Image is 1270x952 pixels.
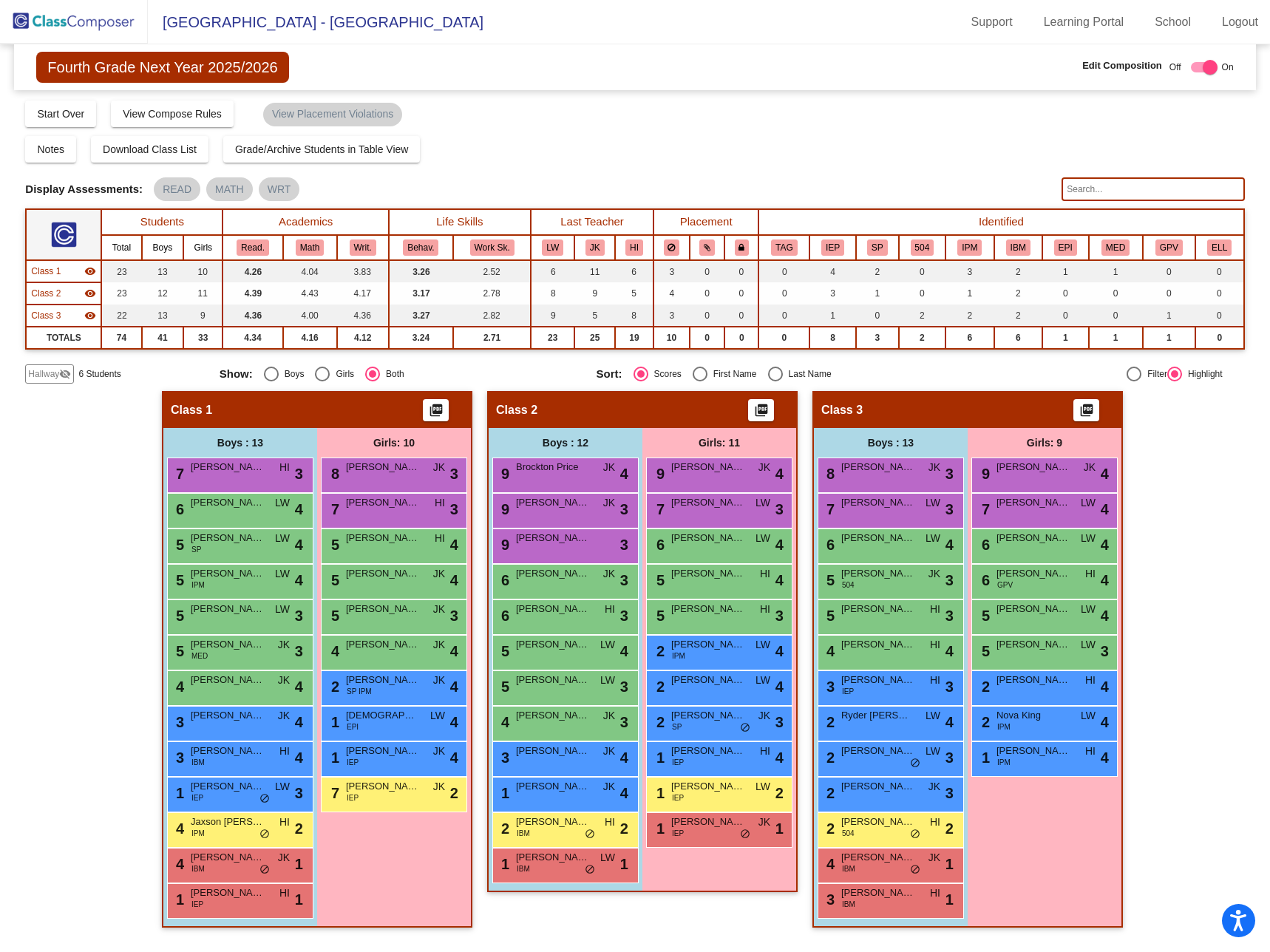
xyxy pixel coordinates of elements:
[346,495,420,510] span: [PERSON_NAME]
[37,143,64,155] span: Notes
[758,327,809,349] td: 0
[841,495,915,510] span: [PERSON_NAME]
[317,428,471,458] div: Girls: 10
[755,531,770,546] span: LW
[101,305,141,327] td: 22
[498,537,509,553] span: 9
[856,282,899,305] td: 1
[1089,282,1143,305] td: 0
[748,399,774,421] button: Print Students Details
[31,287,61,300] span: Class 2
[994,327,1042,349] td: 6
[775,463,784,485] span: 4
[1089,327,1143,349] td: 1
[690,282,724,305] td: 0
[26,282,101,305] td: Hidden teacher - No Class Name
[171,403,212,418] span: Class 1
[389,305,453,327] td: 3.27
[91,136,208,163] button: Download Class List
[671,460,745,475] span: [PERSON_NAME]
[84,288,96,299] mat-icon: visibility
[615,260,653,282] td: 6
[337,260,389,282] td: 3.83
[899,282,946,305] td: 0
[183,235,223,260] th: Girls
[327,466,339,482] span: 8
[453,282,531,305] td: 2.78
[403,239,438,256] button: Behav.
[994,235,1042,260] th: Individual Planning Meetings In Process for Behavior
[191,460,265,475] span: [PERSON_NAME]
[531,209,653,235] th: Last Teacher
[1207,239,1232,256] button: ELL
[899,327,946,349] td: 2
[603,460,615,475] span: JK
[1101,463,1109,485] span: 4
[516,495,590,510] span: [PERSON_NAME]
[516,460,590,475] span: Brockton Price
[945,569,954,591] span: 3
[275,531,290,546] span: LW
[542,239,563,256] button: LW
[223,209,388,235] th: Academics
[346,460,420,475] span: [PERSON_NAME]
[758,235,809,260] th: Gifted and Talented
[1089,305,1143,327] td: 0
[25,183,143,196] span: Display Assessments:
[101,282,141,305] td: 23
[389,282,453,305] td: 3.17
[978,572,990,588] span: 6
[531,305,574,327] td: 9
[31,309,61,322] span: Class 3
[1101,534,1109,556] span: 4
[978,466,990,482] span: 9
[220,367,585,381] mat-radio-group: Select an option
[771,239,797,256] button: TAG
[223,305,282,327] td: 4.36
[1195,282,1244,305] td: 0
[1182,367,1223,381] div: Highlight
[380,367,404,381] div: Both
[279,460,290,475] span: HI
[814,428,968,458] div: Boys : 13
[223,260,282,282] td: 4.26
[279,367,305,381] div: Boys
[191,531,265,545] span: [PERSON_NAME]
[26,260,101,282] td: Hidden teacher - No Class Name
[516,531,590,545] span: [PERSON_NAME]
[574,305,615,327] td: 5
[295,569,303,591] span: 4
[25,101,96,127] button: Start Over
[690,327,724,349] td: 0
[653,327,690,349] td: 10
[435,531,445,546] span: HI
[275,495,290,511] span: LW
[620,463,628,485] span: 4
[574,260,615,282] td: 11
[1222,61,1234,74] span: On
[28,367,59,381] span: Hallway
[620,534,628,556] span: 3
[1081,531,1096,546] span: LW
[1141,367,1167,381] div: Filter
[163,428,317,458] div: Boys : 13
[823,466,835,482] span: 8
[653,235,690,260] th: Keep away students
[978,501,990,517] span: 7
[531,235,574,260] th: LeAnna Williford
[531,327,574,349] td: 23
[283,260,337,282] td: 4.04
[330,367,354,381] div: Girls
[758,460,770,475] span: JK
[172,501,184,517] span: 6
[346,566,420,581] span: [PERSON_NAME]
[978,537,990,553] span: 6
[911,239,934,256] button: 504
[996,566,1070,581] span: [PERSON_NAME]
[1143,260,1195,282] td: 0
[690,260,724,282] td: 0
[111,101,234,127] button: View Compose Rules
[337,327,389,349] td: 4.12
[690,235,724,260] th: Keep with students
[671,495,745,510] span: [PERSON_NAME]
